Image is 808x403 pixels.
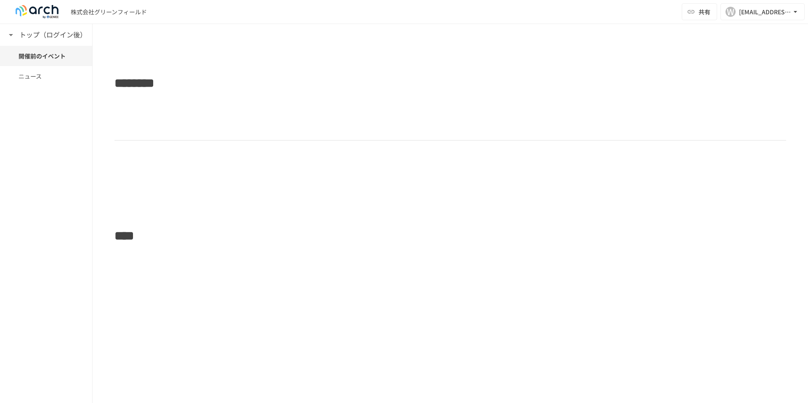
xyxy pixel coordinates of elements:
[10,5,64,19] img: logo-default@2x-9cf2c760.svg
[739,7,791,17] div: [EMAIL_ADDRESS][DOMAIN_NAME]
[699,7,710,16] span: 共有
[71,8,147,16] div: 株式会社グリーンフィールド
[720,3,805,20] button: W[EMAIL_ADDRESS][DOMAIN_NAME]
[19,51,74,61] span: 開催前のイベント
[19,29,87,40] h6: トップ（ログイン後）
[19,72,74,81] span: ニュース
[726,7,736,17] div: W
[682,3,717,20] button: 共有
